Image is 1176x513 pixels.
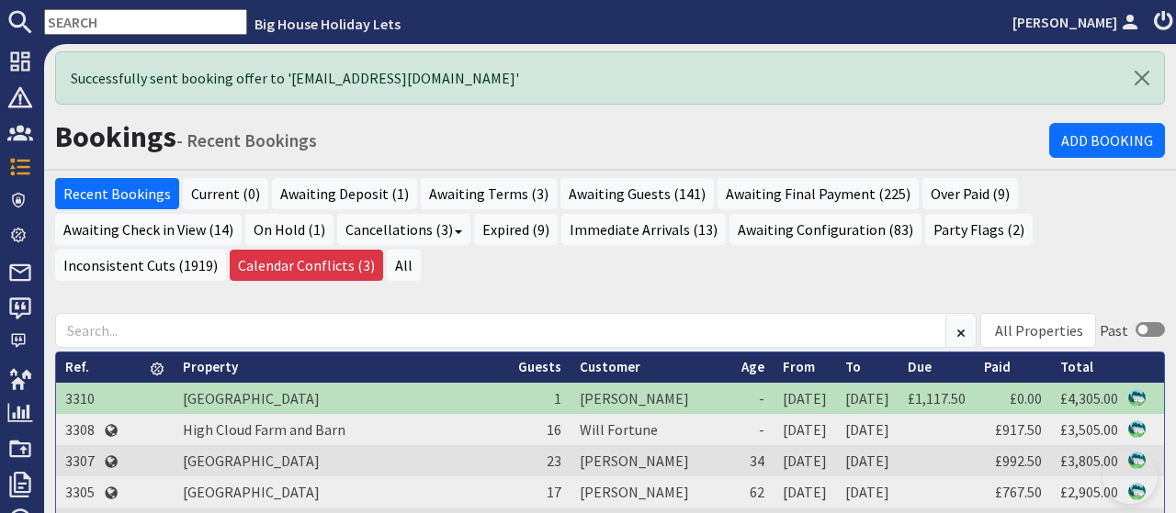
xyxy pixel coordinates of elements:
[571,414,732,445] td: Will Fortune
[547,452,561,470] span: 23
[836,476,899,507] td: [DATE]
[55,313,946,348] input: Search...
[474,214,558,245] a: Expired (9)
[55,250,226,281] a: Inconsistent Cuts (1919)
[1060,358,1093,375] a: Total
[1060,420,1118,439] a: £3,505.00
[245,214,334,245] a: On Hold (1)
[899,352,975,383] th: Due
[1010,389,1042,407] a: £0.00
[1102,449,1158,504] iframe: Toggle Customer Support
[183,483,320,501] a: [GEOGRAPHIC_DATA]
[980,313,1096,348] div: Combobox
[995,319,1083,341] div: All Properties
[1100,319,1128,341] div: Past
[732,476,774,507] td: 62
[176,129,317,151] small: - Recent Bookings
[732,445,774,476] td: 34
[183,389,320,407] a: [GEOGRAPHIC_DATA]
[1049,123,1165,158] a: Add Booking
[254,15,401,33] a: Big House Holiday Lets
[718,178,919,209] a: Awaiting Final Payment (225)
[774,445,836,476] td: [DATE]
[55,214,242,245] a: Awaiting Check in View (14)
[984,358,1011,375] a: Paid
[518,358,561,375] a: Guests
[56,383,104,414] td: 3310
[571,476,732,507] td: [PERSON_NAME]
[580,358,640,375] a: Customer
[561,214,726,245] a: Immediate Arrivals (13)
[183,178,268,209] a: Current (0)
[56,445,104,476] td: 3307
[272,178,417,209] a: Awaiting Deposit (1)
[560,178,714,209] a: Awaiting Guests (141)
[183,420,345,439] a: High Cloud Farm and Barn
[55,118,176,155] a: Bookings
[774,414,836,445] td: [DATE]
[908,389,966,407] a: £1,117.50
[55,178,179,209] a: Recent Bookings
[337,214,470,245] a: Cancellations (3)
[741,358,764,375] a: Age
[995,420,1042,439] a: £917.50
[729,214,922,245] a: Awaiting Configuration (83)
[922,178,1018,209] a: Over Paid (9)
[783,358,815,375] a: From
[547,420,561,439] span: 16
[421,178,557,209] a: Awaiting Terms (3)
[387,250,421,281] a: All
[1128,420,1146,438] img: Referer: Big House Holiday Lets
[55,51,1165,105] div: Successfully sent booking offer to '[EMAIL_ADDRESS][DOMAIN_NAME]'
[547,483,561,501] span: 17
[1128,389,1146,407] img: Referer: Big House Holiday Lets
[571,383,732,414] td: [PERSON_NAME]
[1060,389,1118,407] a: £4,305.00
[1012,11,1143,33] a: [PERSON_NAME]
[995,483,1042,501] a: £767.50
[56,476,104,507] td: 3305
[774,476,836,507] td: [DATE]
[836,383,899,414] td: [DATE]
[774,383,836,414] td: [DATE]
[183,358,238,375] a: Property
[44,9,247,35] input: SEARCH
[230,250,383,281] a: Calendar Conflicts (3)
[56,414,104,445] td: 3308
[732,414,774,445] td: -
[836,414,899,445] td: [DATE]
[995,452,1042,470] a: £992.50
[1060,483,1118,501] a: £2,905.00
[732,383,774,414] td: -
[845,358,861,375] a: To
[554,389,561,407] span: 1
[925,214,1033,245] a: Party Flags (2)
[571,445,732,476] td: [PERSON_NAME]
[836,445,899,476] td: [DATE]
[183,452,320,470] a: [GEOGRAPHIC_DATA]
[1060,452,1118,470] a: £3,805.00
[65,358,89,375] a: Ref.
